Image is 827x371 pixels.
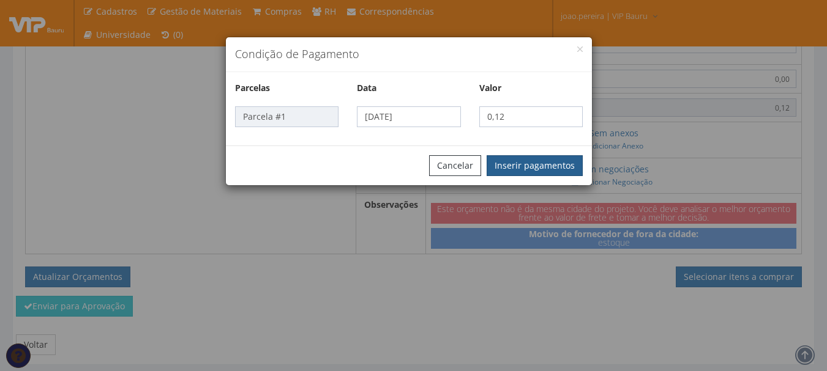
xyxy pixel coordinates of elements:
[429,155,481,176] button: Cancelar
[357,82,376,94] label: Data
[235,46,583,62] h4: Condição de Pagamento
[487,155,583,176] button: Inserir pagamentos
[235,82,270,94] label: Parcelas
[479,82,501,94] label: Valor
